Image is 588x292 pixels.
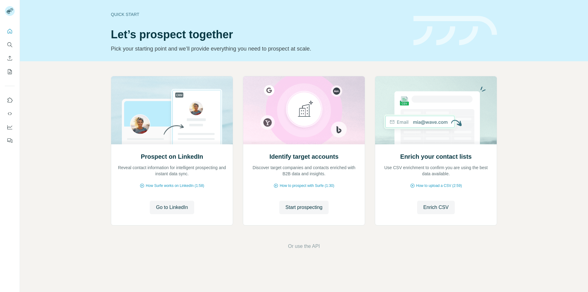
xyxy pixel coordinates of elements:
img: Identify target accounts [243,76,365,144]
img: Prospect on LinkedIn [111,76,233,144]
button: Or use the API [288,243,320,250]
p: Reveal contact information for intelligent prospecting and instant data sync. [117,165,227,177]
button: Enrich CSV [5,53,15,64]
p: Use CSV enrichment to confirm you are using the best data available. [381,165,491,177]
button: Search [5,39,15,50]
button: Start prospecting [279,201,329,214]
span: Go to LinkedIn [156,204,188,211]
button: Enrich CSV [417,201,455,214]
span: How to upload a CSV (2:59) [416,183,462,188]
p: Pick your starting point and we’ll provide everything you need to prospect at scale. [111,44,406,53]
div: Quick start [111,11,406,17]
button: Dashboard [5,122,15,133]
button: Use Surfe API [5,108,15,119]
span: How Surfe works on LinkedIn (1:58) [146,183,204,188]
h1: Let’s prospect together [111,28,406,41]
img: banner [413,16,497,46]
span: How to prospect with Surfe (1:30) [280,183,334,188]
span: Start prospecting [285,204,322,211]
img: Enrich your contact lists [375,76,497,144]
button: Use Surfe on LinkedIn [5,95,15,106]
button: My lists [5,66,15,77]
span: Enrich CSV [423,204,449,211]
button: Quick start [5,26,15,37]
button: Feedback [5,135,15,146]
h2: Prospect on LinkedIn [141,152,203,161]
p: Discover target companies and contacts enriched with B2B data and insights. [249,165,359,177]
button: Go to LinkedIn [150,201,194,214]
h2: Enrich your contact lists [400,152,472,161]
h2: Identify target accounts [269,152,339,161]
